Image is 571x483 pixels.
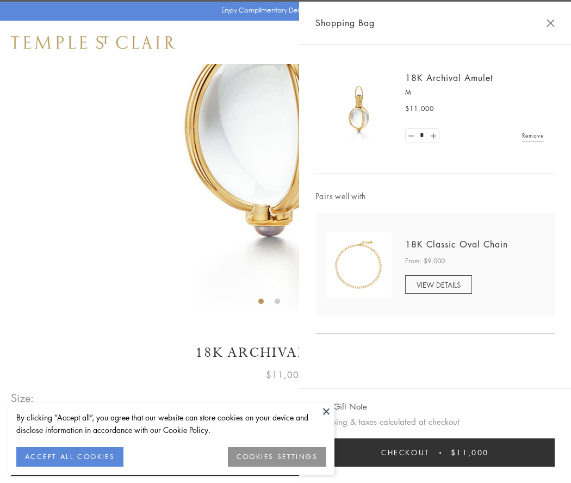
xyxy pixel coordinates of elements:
[326,76,392,141] img: 18K Archival Amulet
[405,256,445,267] span: From: $9,000
[405,238,508,250] a: 18K Classic Oval Chain
[522,129,544,141] a: Remove
[406,129,417,143] a: Set quantity to 0
[11,389,35,407] span: Size:
[326,232,392,298] img: N88865-OV18
[405,72,493,84] a: 18K Archival Amulet
[266,368,305,382] span: $11,000
[405,87,544,98] p: M
[11,36,175,49] img: Temple St. Clair
[228,447,326,467] button: COOKIES SETTINGS
[381,447,430,459] span: Checkout
[221,5,345,16] p: Enjoy Complimentary Delivery & Returns
[417,280,461,290] span: VIEW DETAILS
[451,447,489,459] span: $11,000
[315,16,375,30] span: Shopping Bag
[315,190,555,202] span: Pairs well with
[315,438,555,467] button: Checkout $11,000
[11,343,560,362] h1: 18K Archival Amulet
[427,129,438,143] a: Set quantity to 2
[405,103,434,114] span: $11,000
[315,415,555,429] p: Shipping & taxes calculated at checkout
[315,400,367,413] button: Add Gift Note
[16,411,326,436] div: By clicking “Accept all”, you agree that our website can store cookies on your device and disclos...
[16,447,123,467] button: ACCEPT ALL COOKIES
[547,19,555,27] button: Close Shopping Bag
[405,275,472,294] a: VIEW DETAILS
